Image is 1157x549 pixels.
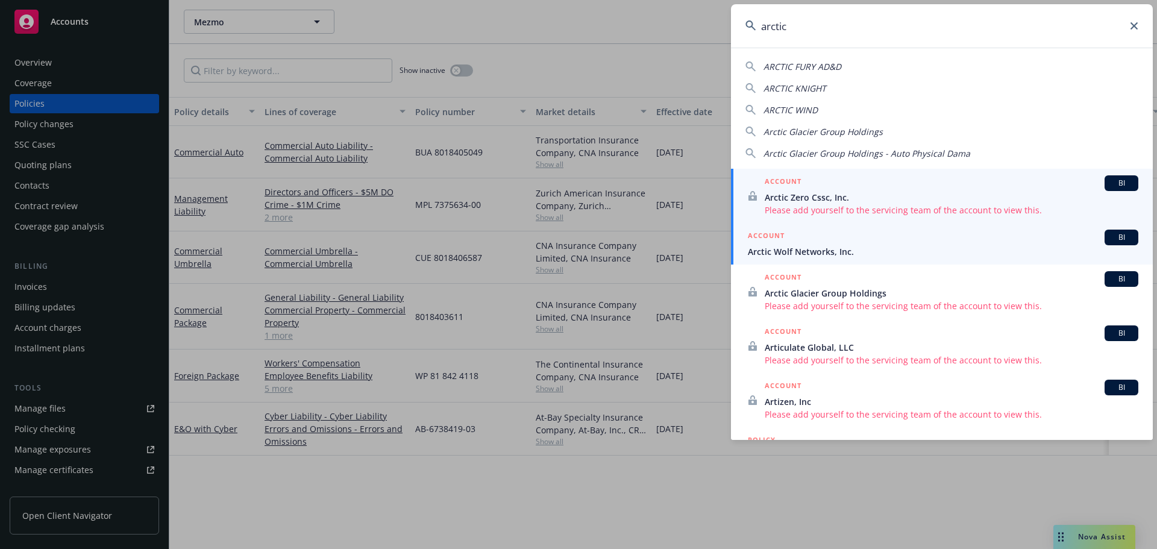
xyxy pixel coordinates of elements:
[731,427,1153,479] a: POLICY
[748,230,785,244] h5: ACCOUNT
[731,223,1153,265] a: ACCOUNTBIArctic Wolf Networks, Inc.
[765,395,1138,408] span: Artizen, Inc
[765,271,801,286] h5: ACCOUNT
[731,319,1153,373] a: ACCOUNTBIArticulate Global, LLCPlease add yourself to the servicing team of the account to view t...
[763,126,883,137] span: Arctic Glacier Group Holdings
[765,380,801,394] h5: ACCOUNT
[763,104,818,116] span: ARCTIC WIND
[765,191,1138,204] span: Arctic Zero Cssc, Inc.
[731,373,1153,427] a: ACCOUNTBIArtizen, IncPlease add yourself to the servicing team of the account to view this.
[763,61,841,72] span: ARCTIC FURY AD&D
[765,175,801,190] h5: ACCOUNT
[1109,178,1133,189] span: BI
[1109,274,1133,284] span: BI
[748,245,1138,258] span: Arctic Wolf Networks, Inc.
[765,408,1138,421] span: Please add yourself to the servicing team of the account to view this.
[731,169,1153,223] a: ACCOUNTBIArctic Zero Cssc, Inc.Please add yourself to the servicing team of the account to view t...
[765,287,1138,300] span: Arctic Glacier Group Holdings
[765,300,1138,312] span: Please add yourself to the servicing team of the account to view this.
[763,83,826,94] span: ARCTIC KNIGHT
[763,148,970,159] span: Arctic Glacier Group Holdings - Auto Physical Dama
[765,204,1138,216] span: Please add yourself to the servicing team of the account to view this.
[765,325,801,340] h5: ACCOUNT
[731,4,1153,48] input: Search...
[748,434,776,446] h5: POLICY
[1109,232,1133,243] span: BI
[765,354,1138,366] span: Please add yourself to the servicing team of the account to view this.
[765,341,1138,354] span: Articulate Global, LLC
[731,265,1153,319] a: ACCOUNTBIArctic Glacier Group HoldingsPlease add yourself to the servicing team of the account to...
[1109,382,1133,393] span: BI
[1109,328,1133,339] span: BI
